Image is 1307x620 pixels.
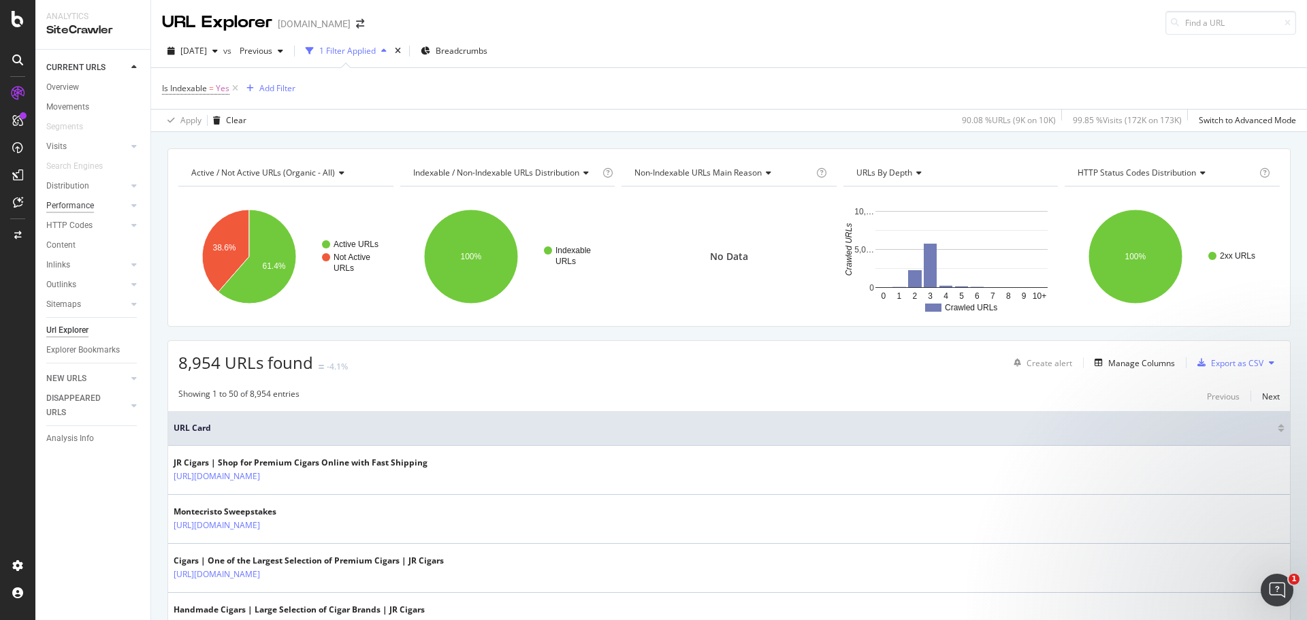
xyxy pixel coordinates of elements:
[46,372,127,386] a: NEW URLS
[400,197,615,316] svg: A chart.
[191,167,335,178] span: Active / Not Active URLs (organic - all)
[460,252,481,261] text: 100%
[234,40,289,62] button: Previous
[415,40,493,62] button: Breadcrumbs
[180,45,207,56] span: 2025 Aug. 3rd
[174,555,444,567] div: Cigars | One of the Largest Selection of Premium Cigars | JR Cigars
[46,278,76,292] div: Outlinks
[46,159,103,174] div: Search Engines
[1108,357,1175,369] div: Manage Columns
[46,323,141,338] a: Url Explorer
[46,80,141,95] a: Overview
[975,291,980,301] text: 6
[1262,388,1280,404] button: Next
[334,240,378,249] text: Active URLs
[1262,391,1280,402] div: Next
[46,11,140,22] div: Analytics
[1192,352,1263,374] button: Export as CSV
[300,40,392,62] button: 1 Filter Applied
[1207,391,1240,402] div: Previous
[162,40,223,62] button: [DATE]
[46,431,141,446] a: Analysis Info
[1207,388,1240,404] button: Previous
[555,246,591,255] text: Indexable
[854,207,874,216] text: 10,…
[178,388,300,404] div: Showing 1 to 50 of 8,954 entries
[1078,167,1196,178] span: HTTP Status Codes Distribution
[943,291,948,301] text: 4
[334,263,354,273] text: URLs
[278,17,351,31] div: [DOMAIN_NAME]
[959,291,964,301] text: 5
[945,303,997,312] text: Crawled URLs
[46,199,94,213] div: Performance
[46,80,79,95] div: Overview
[216,79,229,98] span: Yes
[632,162,813,184] h4: Non-Indexable URLs Main Reason
[46,100,89,114] div: Movements
[209,82,214,94] span: =
[46,323,88,338] div: Url Explorer
[1006,291,1011,301] text: 8
[46,218,93,233] div: HTTP Codes
[46,22,140,38] div: SiteCrawler
[174,604,425,616] div: Handmade Cigars | Large Selection of Cigar Brands | JR Cigars
[1199,114,1296,126] div: Switch to Advanced Mode
[856,167,912,178] span: URLs by Depth
[178,197,393,316] svg: A chart.
[1065,197,1280,316] svg: A chart.
[1073,114,1182,126] div: 99.85 % Visits ( 172K on 173K )
[1027,357,1072,369] div: Create alert
[46,391,127,420] a: DISAPPEARED URLS
[46,391,115,420] div: DISAPPEARED URLS
[46,238,76,252] div: Content
[174,470,260,483] a: [URL][DOMAIN_NAME]
[46,120,83,134] div: Segments
[1075,162,1257,184] h4: HTTP Status Codes Distribution
[174,568,260,581] a: [URL][DOMAIN_NAME]
[436,45,487,56] span: Breadcrumbs
[46,258,127,272] a: Inlinks
[180,114,201,126] div: Apply
[410,162,600,184] h4: Indexable / Non-Indexable URLs Distribution
[46,199,127,213] a: Performance
[226,114,246,126] div: Clear
[392,44,404,58] div: times
[46,297,127,312] a: Sitemaps
[1261,574,1293,606] iframe: Intercom live chat
[162,110,201,131] button: Apply
[1008,352,1072,374] button: Create alert
[46,297,81,312] div: Sitemaps
[162,11,272,34] div: URL Explorer
[262,261,285,271] text: 61.4%
[241,80,295,97] button: Add Filter
[213,243,236,252] text: 38.6%
[319,365,324,369] img: Equal
[1165,11,1296,35] input: Find a URL
[319,45,376,56] div: 1 Filter Applied
[46,431,94,446] div: Analysis Info
[843,197,1059,316] svg: A chart.
[869,283,874,293] text: 0
[46,61,127,75] a: CURRENT URLS
[46,343,120,357] div: Explorer Bookmarks
[356,19,364,29] div: arrow-right-arrow-left
[46,140,127,154] a: Visits
[46,179,89,193] div: Distribution
[223,45,234,56] span: vs
[46,120,97,134] a: Segments
[1220,251,1255,261] text: 2xx URLs
[174,457,427,469] div: JR Cigars | Shop for Premium Cigars Online with Fast Shipping
[928,291,933,301] text: 3
[174,506,319,518] div: Montecristo Sweepstakes
[854,245,874,255] text: 5,0…
[1033,291,1046,301] text: 10+
[962,114,1056,126] div: 90.08 % URLs ( 9K on 10K )
[854,162,1046,184] h4: URLs by Depth
[897,291,901,301] text: 1
[46,278,127,292] a: Outlinks
[990,291,995,301] text: 7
